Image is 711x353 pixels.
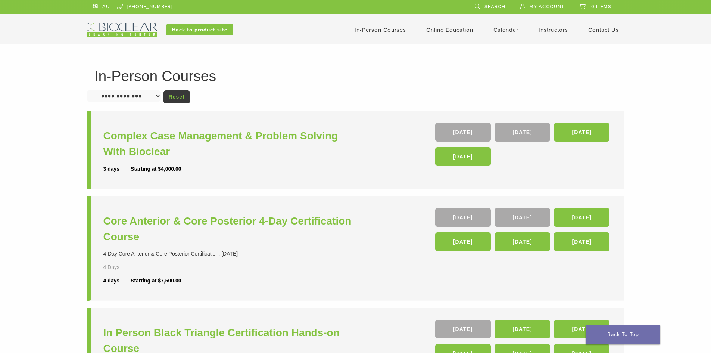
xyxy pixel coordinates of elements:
a: [DATE] [435,123,491,142]
span: 0 items [591,4,611,10]
a: [DATE] [554,208,609,227]
a: Back To Top [586,325,660,344]
a: [DATE] [554,320,609,338]
a: [DATE] [495,208,550,227]
a: Reset [163,90,190,103]
a: Complex Case Management & Problem Solving With Bioclear [103,128,358,160]
a: [DATE] [435,320,491,338]
a: Instructors [539,27,568,33]
div: , , , [435,123,612,170]
a: Contact Us [588,27,619,33]
a: [DATE] [435,147,491,166]
div: 4-Day Core Anterior & Core Posterior Certification. [DATE] [103,250,358,258]
a: Core Anterior & Core Posterior 4-Day Certification Course [103,213,358,245]
a: In-Person Courses [355,27,406,33]
a: [DATE] [554,123,609,142]
a: [DATE] [435,208,491,227]
h1: In-Person Courses [94,69,617,83]
a: [DATE] [495,123,550,142]
div: Starting at $4,000.00 [131,165,181,173]
a: Back to product site [166,24,233,35]
div: 4 Days [103,263,141,271]
div: 3 days [103,165,131,173]
div: Starting at $7,500.00 [131,277,181,285]
a: [DATE] [495,232,550,251]
div: , , , , , [435,208,612,255]
a: Online Education [426,27,473,33]
span: Search [484,4,505,10]
a: [DATE] [435,232,491,251]
span: My Account [529,4,564,10]
img: Bioclear [87,23,157,37]
a: Calendar [493,27,518,33]
a: [DATE] [495,320,550,338]
a: [DATE] [554,232,609,251]
div: 4 days [103,277,131,285]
